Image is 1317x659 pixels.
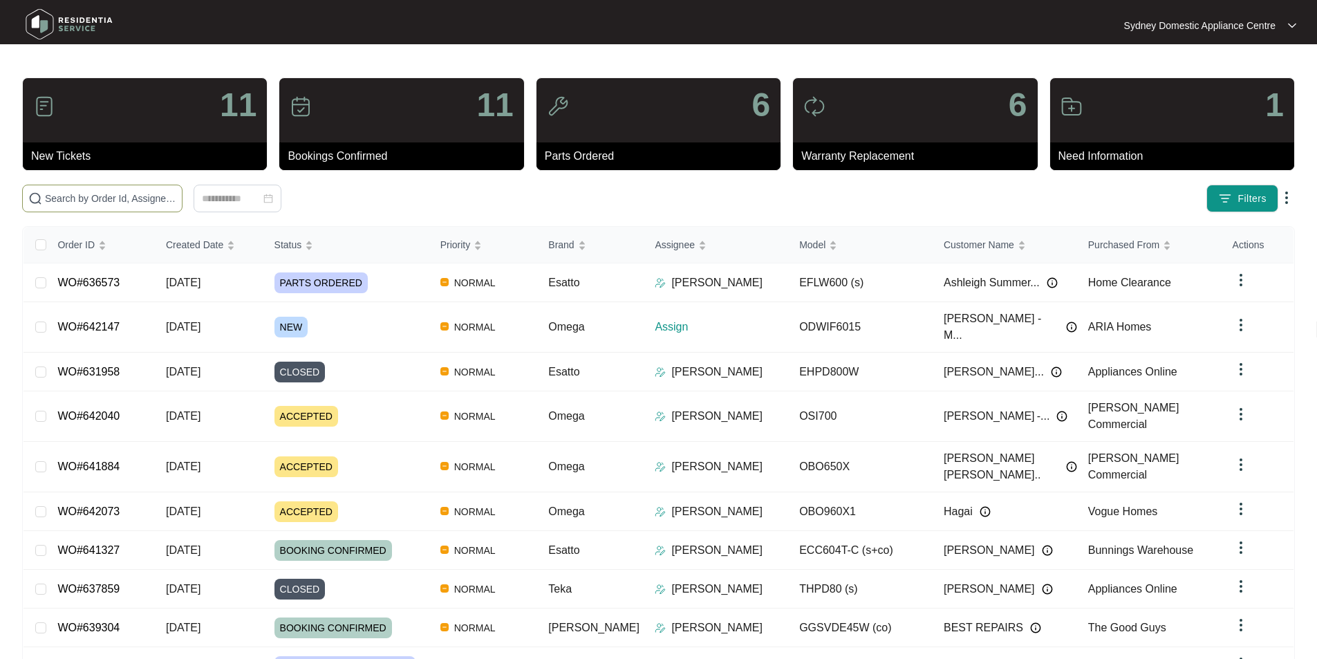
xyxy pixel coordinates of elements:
p: 6 [1009,89,1027,122]
span: Esatto [548,277,579,288]
span: Omega [548,505,584,517]
td: ECC604T-C (s+co) [788,531,933,570]
span: [PERSON_NAME] [548,622,639,633]
img: icon [33,95,55,118]
a: WO#636573 [57,277,120,288]
td: OSI700 [788,391,933,442]
span: Customer Name [944,237,1014,252]
p: [PERSON_NAME] [671,542,763,559]
td: THPD80 (s) [788,570,933,609]
th: Assignee [644,227,788,263]
span: Vogue Homes [1088,505,1158,517]
span: [PERSON_NAME] [944,581,1035,597]
span: [PERSON_NAME] Commercial [1088,402,1179,430]
img: dropdown arrow [1233,501,1249,517]
img: dropdown arrow [1233,406,1249,423]
p: [PERSON_NAME] [671,408,763,425]
span: [PERSON_NAME] [944,542,1035,559]
span: Appliances Online [1088,583,1177,595]
span: Ashleigh Summer... [944,275,1040,291]
img: Vercel Logo [440,462,449,470]
p: [PERSON_NAME] [671,620,763,636]
button: filter iconFilters [1206,185,1278,212]
span: Priority [440,237,471,252]
span: Brand [548,237,574,252]
td: OBO960X1 [788,492,933,531]
img: dropdown arrow [1233,456,1249,473]
span: Home Clearance [1088,277,1171,288]
a: WO#641327 [57,544,120,556]
th: Customer Name [933,227,1077,263]
span: [DATE] [166,277,200,288]
img: Assigner Icon [655,411,666,422]
span: [PERSON_NAME] - M... [944,310,1059,344]
img: Info icon [1051,366,1062,378]
img: dropdown arrow [1233,317,1249,333]
p: 1 [1265,89,1284,122]
p: Sydney Domestic Appliance Centre [1124,19,1276,33]
span: [DATE] [166,410,200,422]
img: Assigner Icon [655,506,666,517]
td: EHPD800W [788,353,933,391]
th: Actions [1222,227,1293,263]
span: Teka [548,583,572,595]
td: OBO650X [788,442,933,492]
span: BOOKING CONFIRMED [274,540,392,561]
span: PARTS ORDERED [274,272,368,293]
a: WO#631958 [57,366,120,378]
span: CLOSED [274,362,326,382]
img: residentia service logo [21,3,118,45]
span: Omega [548,410,584,422]
span: [PERSON_NAME]... [944,364,1044,380]
span: [DATE] [166,583,200,595]
span: CLOSED [274,579,326,600]
a: WO#641884 [57,461,120,472]
span: [DATE] [166,366,200,378]
span: [PERSON_NAME] -... [944,408,1049,425]
span: Status [274,237,302,252]
span: NORMAL [449,458,501,475]
img: Assigner Icon [655,545,666,556]
span: NEW [274,317,308,337]
img: dropdown arrow [1233,272,1249,288]
th: Created Date [155,227,263,263]
span: Assignee [655,237,695,252]
span: [DATE] [166,321,200,333]
img: Info icon [1056,411,1067,422]
span: [PERSON_NAME] [PERSON_NAME].. [944,450,1059,483]
img: dropdown arrow [1233,617,1249,633]
td: EFLW600 (s) [788,263,933,302]
span: [DATE] [166,461,200,472]
span: Created Date [166,237,223,252]
span: NORMAL [449,275,501,291]
a: WO#642040 [57,410,120,422]
p: 11 [476,89,513,122]
span: NORMAL [449,542,501,559]
span: Omega [548,461,584,472]
td: ODWIF6015 [788,302,933,353]
img: Info icon [1047,277,1058,288]
th: Priority [429,227,538,263]
span: ACCEPTED [274,501,338,522]
img: Vercel Logo [440,546,449,554]
p: Warranty Replacement [801,148,1037,165]
span: NORMAL [449,408,501,425]
p: Parts Ordered [545,148,781,165]
span: Filters [1237,192,1267,206]
span: NORMAL [449,503,501,520]
span: [PERSON_NAME] Commercial [1088,452,1179,481]
span: ARIA Homes [1088,321,1152,333]
span: Bunnings Warehouse [1088,544,1193,556]
img: Vercel Logo [440,278,449,286]
img: icon [1061,95,1083,118]
p: Need Information [1058,148,1294,165]
span: NORMAL [449,620,501,636]
img: icon [290,95,312,118]
span: Omega [548,321,584,333]
span: Order ID [57,237,95,252]
input: Search by Order Id, Assignee Name, Customer Name, Brand and Model [45,191,176,206]
span: Purchased From [1088,237,1159,252]
span: Hagai [944,503,973,520]
p: [PERSON_NAME] [671,364,763,380]
img: dropdown arrow [1288,22,1296,29]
